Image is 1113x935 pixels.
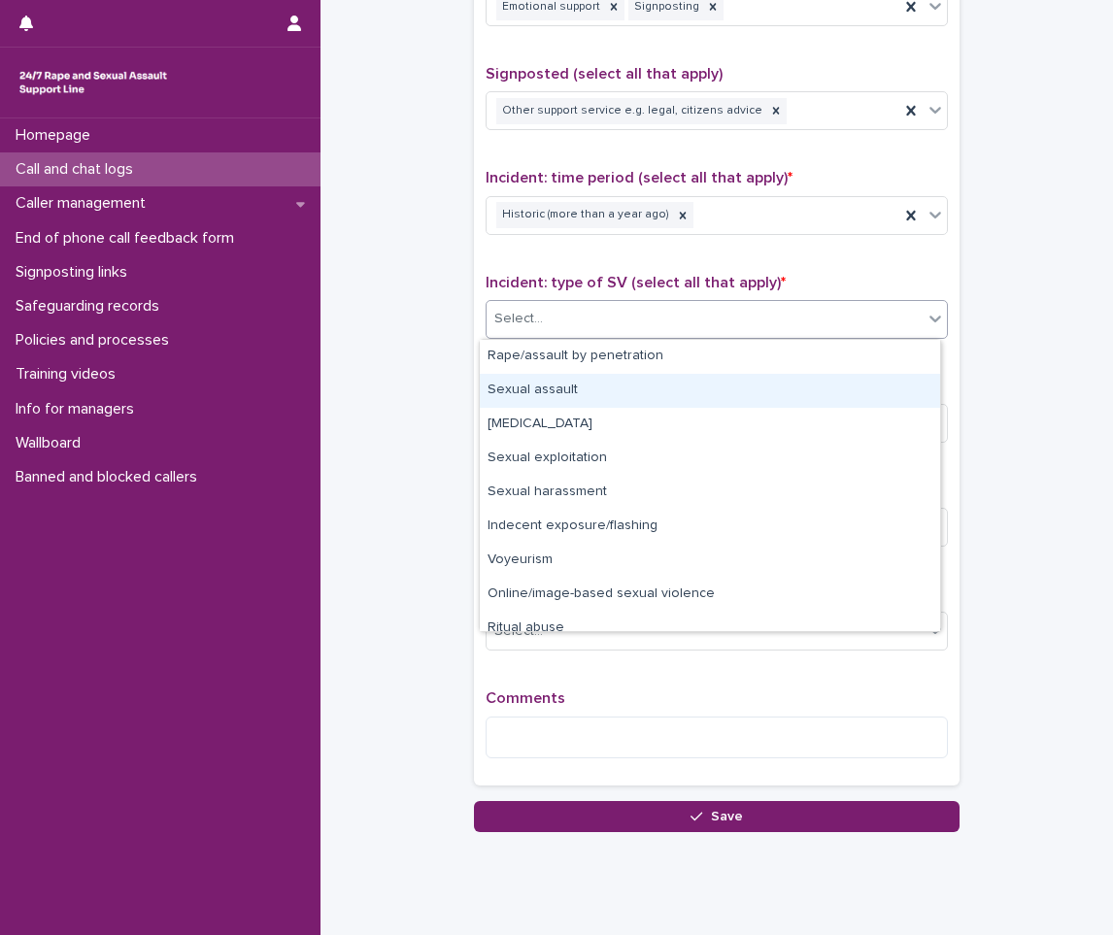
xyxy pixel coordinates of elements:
div: Rape/assault by penetration [480,340,940,374]
div: Child sexual abuse [480,408,940,442]
div: Ritual abuse [480,612,940,646]
div: Indecent exposure/flashing [480,510,940,544]
div: Sexual exploitation [480,442,940,476]
div: Select... [494,309,543,329]
div: Online/image-based sexual violence [480,578,940,612]
p: Training videos [8,365,131,384]
p: Wallboard [8,434,96,452]
span: Signposted (select all that apply) [486,66,723,82]
div: Sexual harassment [480,476,940,510]
p: Homepage [8,126,106,145]
span: Incident: type of SV (select all that apply) [486,275,786,290]
div: Sexual assault [480,374,940,408]
p: Policies and processes [8,331,185,350]
div: Historic (more than a year ago) [496,202,672,228]
p: Info for managers [8,400,150,418]
button: Save [474,801,960,832]
p: Signposting links [8,263,143,282]
p: Caller management [8,194,161,213]
span: Comments [486,690,565,706]
span: Save [711,810,743,823]
p: End of phone call feedback form [8,229,250,248]
span: Incident: time period (select all that apply) [486,170,793,185]
p: Safeguarding records [8,297,175,316]
img: rhQMoQhaT3yELyF149Cw [16,63,171,102]
p: Call and chat logs [8,160,149,179]
div: Other support service e.g. legal, citizens advice [496,98,765,124]
p: Banned and blocked callers [8,468,213,486]
div: Voyeurism [480,544,940,578]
